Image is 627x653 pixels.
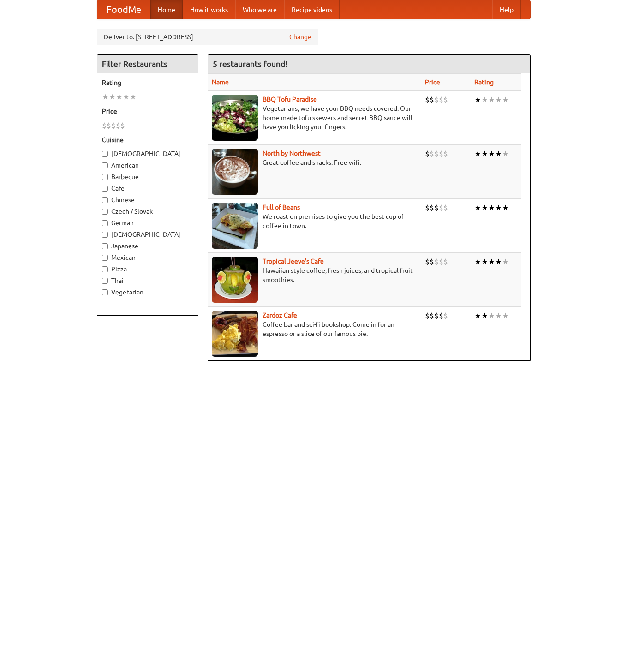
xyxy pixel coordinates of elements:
li: ★ [474,95,481,105]
li: $ [430,257,434,267]
li: ★ [495,203,502,213]
img: jeeves.jpg [212,257,258,303]
li: ★ [488,257,495,267]
a: Help [492,0,521,19]
li: $ [439,95,443,105]
li: $ [102,120,107,131]
li: ★ [116,92,123,102]
h5: Price [102,107,193,116]
li: $ [430,203,434,213]
a: North by Northwest [263,150,321,157]
li: ★ [488,203,495,213]
li: $ [439,203,443,213]
label: Japanese [102,241,193,251]
li: $ [434,257,439,267]
li: ★ [502,149,509,159]
label: Thai [102,276,193,285]
h5: Cuisine [102,135,193,144]
li: $ [443,203,448,213]
a: Tropical Jeeve's Cafe [263,258,324,265]
input: Mexican [102,255,108,261]
li: $ [439,257,443,267]
p: Great coffee and snacks. Free wifi. [212,158,418,167]
li: $ [439,311,443,321]
li: $ [443,311,448,321]
label: Mexican [102,253,193,262]
li: ★ [481,95,488,105]
li: ★ [495,311,502,321]
a: FoodMe [97,0,150,19]
a: Home [150,0,183,19]
li: ★ [474,149,481,159]
h4: Filter Restaurants [97,55,198,73]
li: ★ [488,95,495,105]
a: Price [425,78,440,86]
img: tofuparadise.jpg [212,95,258,141]
input: Pizza [102,266,108,272]
li: ★ [502,311,509,321]
label: Chinese [102,195,193,204]
li: ★ [495,149,502,159]
a: Who we are [235,0,284,19]
div: Deliver to: [STREET_ADDRESS] [97,29,318,45]
li: $ [425,311,430,321]
li: ★ [481,311,488,321]
a: Change [289,32,311,42]
a: Rating [474,78,494,86]
label: [DEMOGRAPHIC_DATA] [102,149,193,158]
li: ★ [109,92,116,102]
input: Thai [102,278,108,284]
li: ★ [481,203,488,213]
b: Full of Beans [263,204,300,211]
li: $ [425,257,430,267]
input: [DEMOGRAPHIC_DATA] [102,151,108,157]
li: ★ [481,257,488,267]
a: Zardoz Cafe [263,312,297,319]
li: ★ [130,92,137,102]
input: Japanese [102,243,108,249]
li: ★ [488,149,495,159]
li: $ [434,149,439,159]
li: ★ [495,257,502,267]
p: Coffee bar and sci-fi bookshop. Come in for an espresso or a slice of our famous pie. [212,320,418,338]
li: $ [443,257,448,267]
img: north.jpg [212,149,258,195]
li: $ [111,120,116,131]
li: $ [430,149,434,159]
li: $ [430,95,434,105]
b: BBQ Tofu Paradise [263,96,317,103]
li: $ [434,311,439,321]
label: American [102,161,193,170]
li: ★ [502,203,509,213]
label: Czech / Slovak [102,207,193,216]
li: $ [107,120,111,131]
li: $ [120,120,125,131]
input: Cafe [102,186,108,192]
li: ★ [102,92,109,102]
a: How it works [183,0,235,19]
li: $ [425,95,430,105]
li: $ [443,95,448,105]
li: ★ [474,311,481,321]
li: ★ [488,311,495,321]
li: ★ [502,95,509,105]
label: Vegetarian [102,288,193,297]
p: Hawaiian style coffee, fresh juices, and tropical fruit smoothies. [212,266,418,284]
li: $ [439,149,443,159]
li: ★ [123,92,130,102]
ng-pluralize: 5 restaurants found! [213,60,287,68]
li: $ [425,203,430,213]
label: German [102,218,193,228]
li: $ [425,149,430,159]
input: Czech / Slovak [102,209,108,215]
li: $ [116,120,120,131]
p: We roast on premises to give you the best cup of coffee in town. [212,212,418,230]
li: ★ [474,203,481,213]
input: Chinese [102,197,108,203]
input: Barbecue [102,174,108,180]
input: Vegetarian [102,289,108,295]
li: ★ [481,149,488,159]
label: Cafe [102,184,193,193]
